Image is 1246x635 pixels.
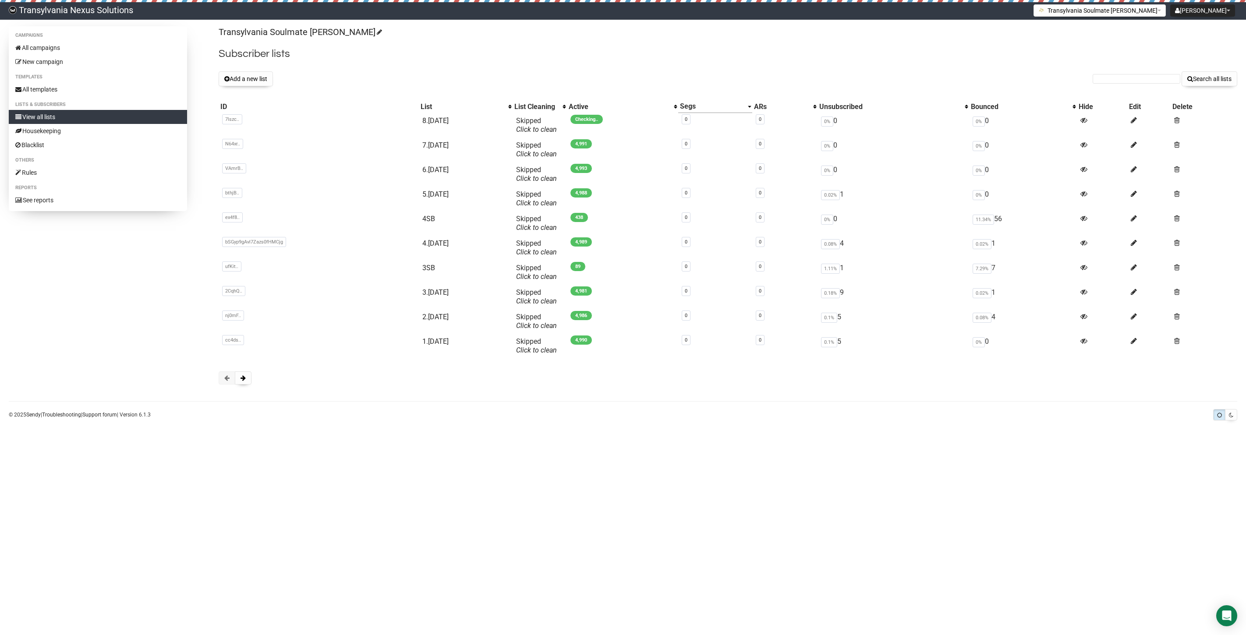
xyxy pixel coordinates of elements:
a: Transylvania Soulmate [PERSON_NAME] [219,27,381,37]
span: 0% [973,337,985,347]
li: Campaigns [9,30,187,41]
span: 0.1% [821,337,837,347]
span: 4,989 [570,237,592,247]
span: Skipped [516,337,557,354]
td: 9 [818,285,970,309]
button: Transylvania Soulmate [PERSON_NAME] [1034,4,1166,17]
a: 0 [685,190,687,196]
span: bSGyp9gAvl7Zazs0fHMCjg [222,237,286,247]
td: 0 [818,138,970,162]
th: List: No sort applied, activate to apply an ascending sort [419,100,513,113]
td: 0 [818,211,970,236]
th: Bounced: No sort applied, activate to apply an ascending sort [969,100,1076,113]
a: 0 [759,116,761,122]
span: 89 [570,262,585,271]
li: Others [9,155,187,166]
div: List [421,102,504,111]
span: 0% [821,166,833,176]
span: bthjB.. [222,188,242,198]
td: 56 [969,211,1076,236]
a: 0 [759,264,761,269]
span: 0.18% [821,288,840,298]
a: View all lists [9,110,187,124]
a: 0 [759,215,761,220]
span: Skipped [516,166,557,183]
td: 0 [818,162,970,187]
span: 4,988 [570,188,592,198]
li: Lists & subscribers [9,99,187,110]
li: Templates [9,72,187,82]
span: 0.02% [973,288,991,298]
a: 4SB [422,215,435,223]
span: cc4ds.. [222,335,244,345]
span: 0.08% [821,239,840,249]
a: 0 [759,313,761,318]
div: Bounced [971,102,1068,111]
a: Click to clean [516,321,557,330]
span: 7.29% [973,264,991,274]
td: 4 [969,309,1076,334]
a: Click to clean [516,272,557,281]
td: 1 [818,187,970,211]
th: Active: No sort applied, activate to apply an ascending sort [567,100,678,113]
a: 0 [759,190,761,196]
button: Add a new list [219,71,273,86]
th: ARs: No sort applied, activate to apply an ascending sort [752,100,818,113]
a: 7.[DATE] [422,141,449,149]
span: Skipped [516,141,557,158]
a: Click to clean [516,248,557,256]
a: All campaigns [9,41,187,55]
span: 4,990 [570,335,592,345]
td: 7 [969,260,1076,285]
td: 0 [969,138,1076,162]
button: Search all lists [1182,71,1237,86]
div: ID [220,102,417,111]
a: 0 [759,166,761,171]
td: 4 [818,236,970,260]
a: 0 [685,141,687,147]
a: Blacklist [9,138,187,152]
a: 8.[DATE] [422,116,449,125]
span: Skipped [516,116,557,134]
span: 0.02% [821,190,840,200]
span: 438 [570,213,588,222]
span: 11.34% [973,215,994,225]
span: 0% [973,141,985,151]
span: 4,991 [570,139,592,148]
a: 0 [685,166,687,171]
a: Housekeeping [9,124,187,138]
a: Click to clean [516,199,557,207]
td: 0 [969,334,1076,358]
img: 586cc6b7d8bc403f0c61b981d947c989 [9,6,17,14]
th: List Cleaning: No sort applied, activate to apply an ascending sort [513,100,567,113]
td: 1 [818,260,970,285]
a: 0 [685,337,687,343]
div: ARs [754,102,809,111]
th: Delete: No sort applied, sorting is disabled [1171,100,1237,113]
a: Rules [9,166,187,180]
div: Hide [1079,102,1126,111]
span: VAmrB.. [222,163,246,173]
th: ID: No sort applied, sorting is disabled [219,100,418,113]
span: ufKit.. [222,261,241,272]
a: New campaign [9,55,187,69]
td: 5 [818,334,970,358]
span: 0% [821,141,833,151]
h2: Subscriber lists [219,46,1237,62]
li: Reports [9,183,187,193]
div: Segs [680,102,743,111]
span: Checking.. [570,115,603,124]
span: 0.02% [973,239,991,249]
span: 2CqhQ.. [222,286,245,296]
td: 0 [969,162,1076,187]
span: 0% [973,190,985,200]
a: 0 [685,215,687,220]
th: Segs: Descending sort applied, activate to remove the sort [678,100,752,113]
a: Click to clean [516,174,557,183]
span: 0.08% [973,313,991,323]
a: Troubleshooting [42,412,81,418]
a: 3SB [422,264,435,272]
a: See reports [9,193,187,207]
p: © 2025 | | | Version 6.1.3 [9,410,151,420]
td: 5 [818,309,970,334]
